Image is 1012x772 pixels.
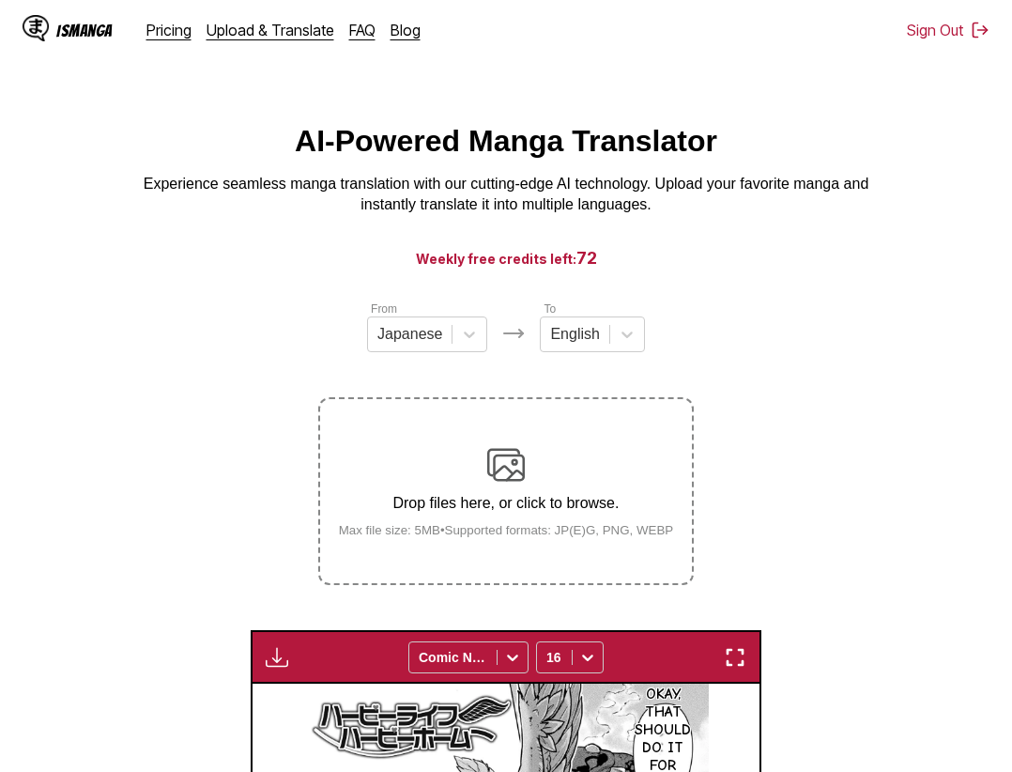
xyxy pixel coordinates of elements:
a: Upload & Translate [207,21,334,39]
h3: Weekly free credits left: [45,246,967,270]
a: Pricing [146,21,192,39]
img: Languages icon [502,322,525,345]
span: 72 [576,248,597,268]
p: Experience seamless manga translation with our cutting-edge AI technology. Upload your favorite m... [130,174,882,216]
img: Enter fullscreen [724,646,746,669]
button: Sign Out [907,21,989,39]
p: Drop files here, or click to browse. [324,495,689,512]
label: To [544,302,556,316]
a: IsManga LogoIsManga [23,15,146,45]
img: Download translated images [266,646,288,669]
h1: AI-Powered Manga Translator [295,124,717,159]
div: IsManga [56,22,113,39]
a: FAQ [349,21,376,39]
small: Max file size: 5MB • Supported formats: JP(E)G, PNG, WEBP [324,523,689,537]
img: Sign out [971,21,989,39]
a: Blog [391,21,421,39]
img: IsManga Logo [23,15,49,41]
label: From [371,302,397,316]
